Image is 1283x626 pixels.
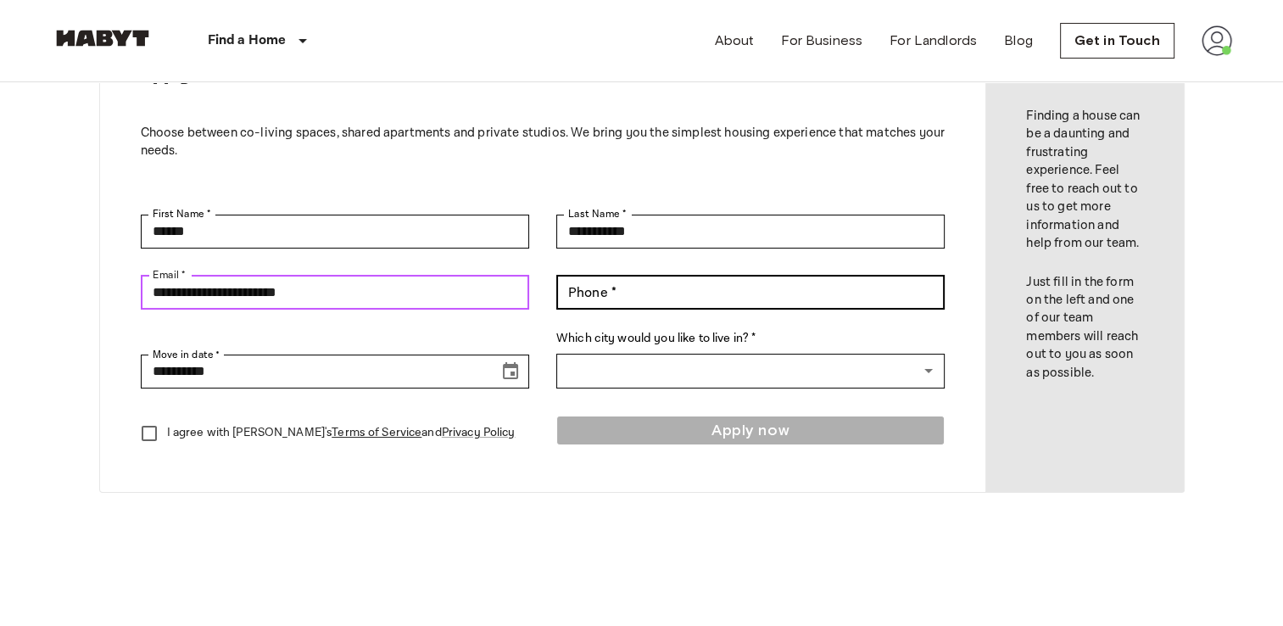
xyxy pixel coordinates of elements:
a: Get in Touch [1060,23,1174,59]
p: Choose between co-living spaces, shared apartments and private studios. We bring you the simplest... [141,124,946,160]
label: Move in date [153,347,220,362]
button: Choose date, selected date is Sep 18, 2025 [494,355,527,388]
a: About [715,31,755,51]
p: Finding a house can be a daunting and frustrating experience. Feel free to reach out to us to get... [1026,107,1142,253]
a: For Landlords [890,31,977,51]
img: avatar [1202,25,1232,56]
a: For Business [781,31,862,51]
a: Terms of Service [332,425,421,440]
img: Habyt [52,30,153,47]
label: Which city would you like to live in? * [556,330,945,348]
label: Last Name * [568,207,627,221]
p: Find a Home [208,31,287,51]
a: Privacy Policy [442,425,516,440]
a: Blog [1004,31,1033,51]
p: I agree with [PERSON_NAME]'s and [167,424,516,442]
label: First Name * [153,207,211,221]
p: Just fill in the form on the left and one of our team members will reach out to you as soon as po... [1026,273,1142,383]
label: Email * [153,268,186,282]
